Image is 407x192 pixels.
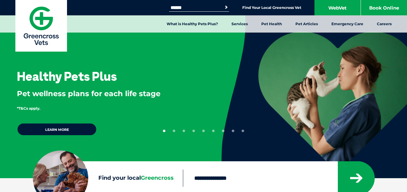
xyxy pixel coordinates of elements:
button: 8 of 9 [232,130,234,132]
button: 5 of 9 [202,130,205,132]
button: 3 of 9 [183,130,185,132]
a: Emergency Care [325,15,370,33]
button: 2 of 9 [173,130,175,132]
a: Learn more [17,123,97,136]
button: 1 of 9 [163,130,165,132]
span: Greencross [141,174,174,181]
a: What is Healthy Pets Plus? [160,15,225,33]
a: Careers [370,15,398,33]
a: Pet Health [255,15,289,33]
p: Pet wellness plans for each life stage [17,88,201,99]
button: 9 of 9 [242,130,244,132]
a: Find Your Local Greencross Vet [242,5,301,10]
label: Find your local [33,174,183,183]
button: 4 of 9 [192,130,195,132]
a: Services [225,15,255,33]
h3: Healthy Pets Plus [17,70,117,82]
button: 6 of 9 [212,130,215,132]
span: *T&Cs apply. [17,106,40,111]
button: 7 of 9 [222,130,224,132]
a: Pet Articles [289,15,325,33]
button: Search [223,4,229,10]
